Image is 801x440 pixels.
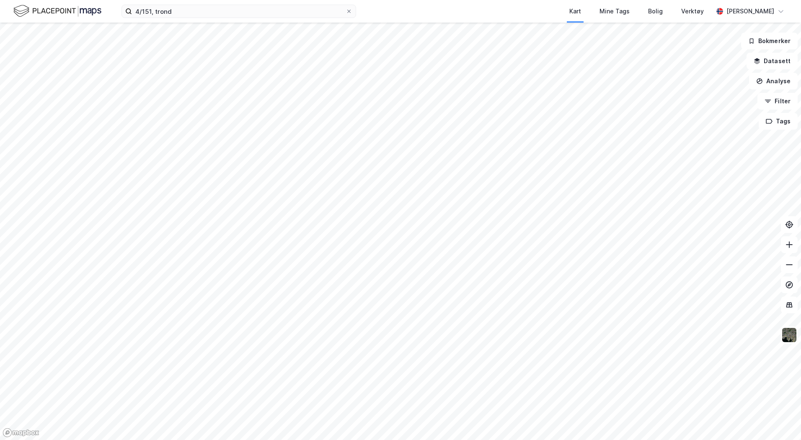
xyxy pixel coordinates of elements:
button: Datasett [747,53,798,69]
iframe: Chat Widget [759,400,801,440]
button: Filter [757,93,798,110]
div: [PERSON_NAME] [726,6,774,16]
button: Analyse [749,73,798,90]
a: Mapbox homepage [3,428,39,437]
img: 9k= [781,327,797,343]
img: logo.f888ab2527a4732fd821a326f86c7f29.svg [13,4,101,18]
button: Tags [759,113,798,130]
input: Søk på adresse, matrikkel, gårdeiere, leietakere eller personer [132,5,346,18]
button: Bokmerker [741,33,798,49]
div: Mine Tags [599,6,630,16]
div: Verktøy [681,6,704,16]
div: Kontrollprogram for chat [759,400,801,440]
div: Kart [569,6,581,16]
div: Bolig [648,6,663,16]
